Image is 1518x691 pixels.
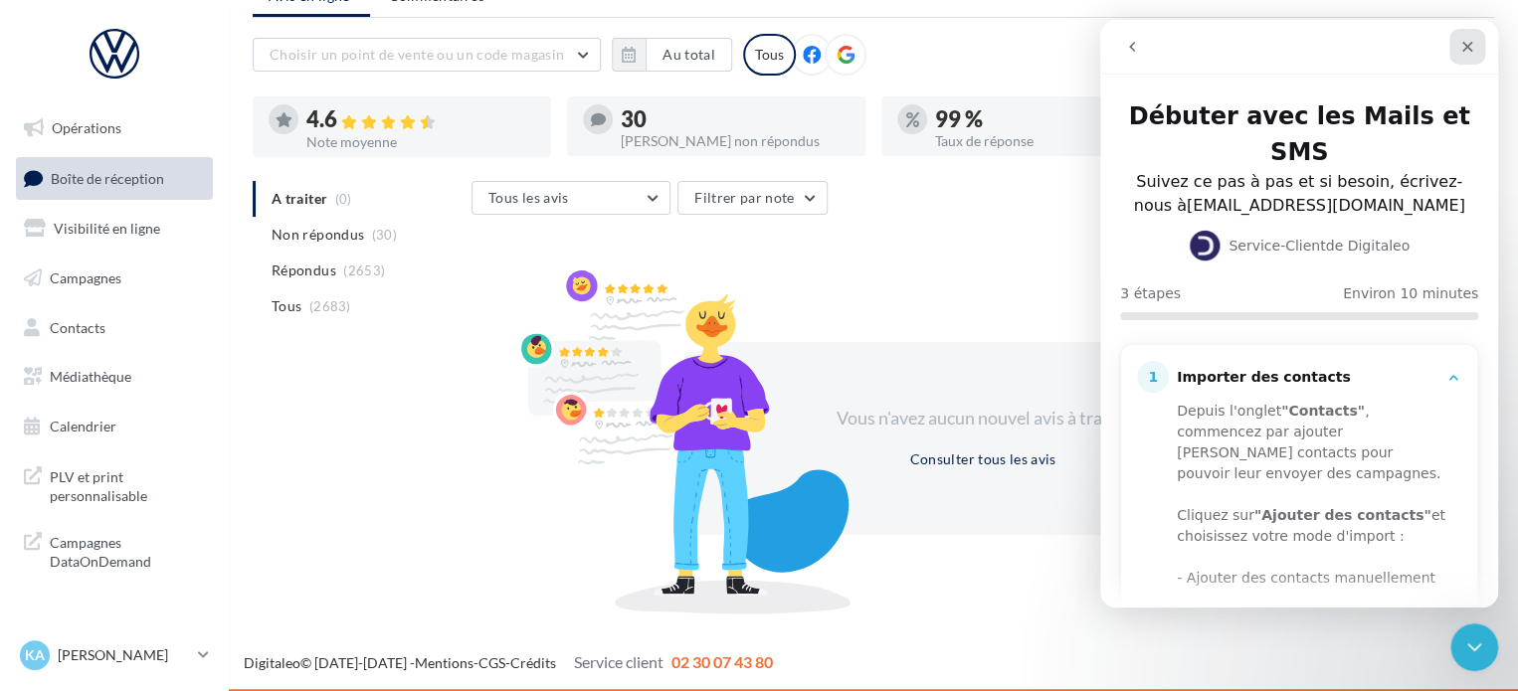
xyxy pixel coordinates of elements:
button: Au total [612,38,732,72]
div: [PERSON_NAME] non répondus [621,134,850,148]
span: Choisir un point de vente ou un code magasin [270,46,564,63]
div: Taux de réponse [935,134,1164,148]
div: 30 [621,108,850,130]
a: KA [PERSON_NAME] [16,636,213,674]
span: Campagnes [50,269,121,286]
span: Répondus [272,260,336,280]
span: Tous [272,296,301,316]
a: PLV et print personnalisable [12,455,217,514]
div: Tous [743,34,796,76]
a: CGS [478,654,505,671]
span: Contacts [50,318,105,335]
a: Campagnes [12,258,217,299]
span: (30) [372,227,397,243]
button: Filtrer par note [677,181,828,215]
iframe: Intercom live chat [1450,623,1498,671]
button: Consulter tous les avis [901,447,1063,471]
span: Service client [574,652,664,671]
iframe: Intercom live chat [1100,20,1498,607]
span: Boîte de réception [51,169,164,186]
span: Tous les avis [488,189,569,206]
a: Mentions [415,654,474,671]
span: (2683) [309,298,351,314]
div: Note moyenne [306,135,535,149]
span: PLV et print personnalisable [50,463,205,506]
a: Contacts [12,307,217,349]
span: KA [25,645,45,665]
span: Visibilité en ligne [54,220,160,237]
span: © [DATE]-[DATE] - - - [244,654,773,671]
div: 99 % [935,108,1164,130]
div: Vous n'avez aucun nouvel avis à traiter [812,406,1154,432]
span: Non répondus [272,225,364,245]
span: 02 30 07 43 80 [671,652,773,671]
p: [PERSON_NAME] [58,645,190,665]
a: Médiathèque [12,356,217,398]
a: Crédits [510,654,556,671]
a: Campagnes DataOnDemand [12,521,217,580]
a: Boîte de réception [12,157,217,200]
span: Opérations [52,119,121,136]
span: Médiathèque [50,368,131,385]
button: Choisir un point de vente ou un code magasin [253,38,601,72]
a: Digitaleo [244,654,300,671]
a: Calendrier [12,406,217,447]
a: Visibilité en ligne [12,208,217,250]
button: Au total [646,38,732,72]
span: Campagnes DataOnDemand [50,529,205,572]
a: Opérations [12,107,217,149]
span: (2653) [343,262,385,278]
div: 4.6 [306,108,535,131]
span: Calendrier [50,418,116,434]
button: Tous les avis [472,181,670,215]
